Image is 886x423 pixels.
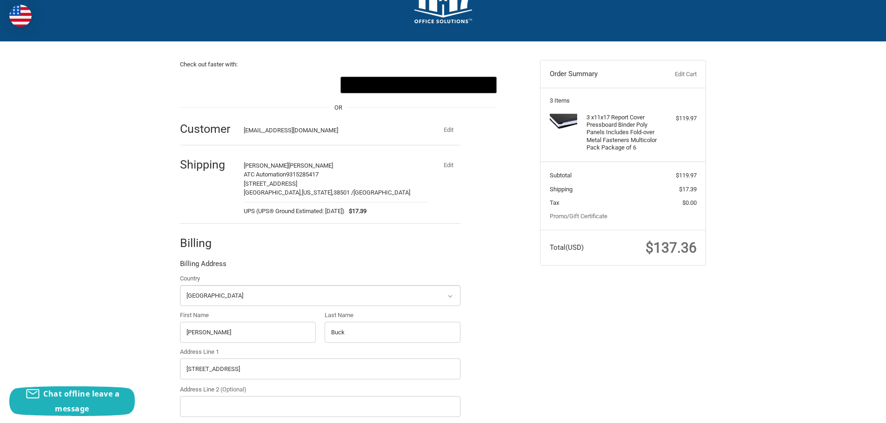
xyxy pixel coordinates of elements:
h2: Shipping [180,157,234,172]
small: (Optional) [220,386,246,393]
h4: 3 x 11x17 Report Cover Pressboard Binder Poly Panels Includes Fold-over Metal Fasteners Multicolo... [586,114,658,151]
span: ATC Automation [244,171,286,178]
span: Total (USD) [550,243,584,252]
span: $137.36 [646,240,697,256]
button: Chat offline leave a message [9,386,135,416]
img: duty and tax information for United States [9,5,32,27]
iframe: PayPal-paypal [180,77,337,93]
legend: Billing Address [180,259,226,273]
label: First Name [180,311,316,320]
label: Address Line 1 [180,347,460,357]
label: Address Line 2 [180,385,460,394]
label: Last Name [325,311,460,320]
h3: 3 Items [550,97,697,104]
span: [PERSON_NAME] [244,162,288,169]
span: 38501 / [333,189,353,196]
a: Edit Cart [650,70,696,79]
span: Subtotal [550,172,572,179]
span: $17.39 [679,186,697,193]
button: Google Pay [340,77,497,93]
button: Edit [436,159,460,172]
span: OR [330,103,347,112]
h2: Billing [180,236,234,250]
span: $119.97 [676,172,697,179]
span: [GEOGRAPHIC_DATA] [353,189,410,196]
span: Shipping [550,186,573,193]
span: [GEOGRAPHIC_DATA], [244,189,302,196]
span: Tax [550,199,559,206]
iframe: Google Customer Reviews [809,398,886,423]
span: [PERSON_NAME] [288,162,333,169]
span: 9315285417 [286,171,319,178]
span: $17.39 [345,207,367,216]
a: Promo/Gift Certificate [550,213,607,220]
span: Chat offline leave a message [43,389,120,414]
label: Country [180,274,460,283]
div: $119.97 [660,114,697,123]
div: [EMAIL_ADDRESS][DOMAIN_NAME] [244,126,419,135]
span: [US_STATE], [302,189,333,196]
button: Edit [436,124,460,137]
span: [STREET_ADDRESS] [244,180,297,187]
h3: Order Summary [550,70,651,79]
span: UPS (UPS® Ground Estimated: [DATE]) [244,207,345,216]
p: Check out faster with: [180,60,497,69]
h2: Customer [180,122,234,136]
span: $0.00 [682,199,697,206]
